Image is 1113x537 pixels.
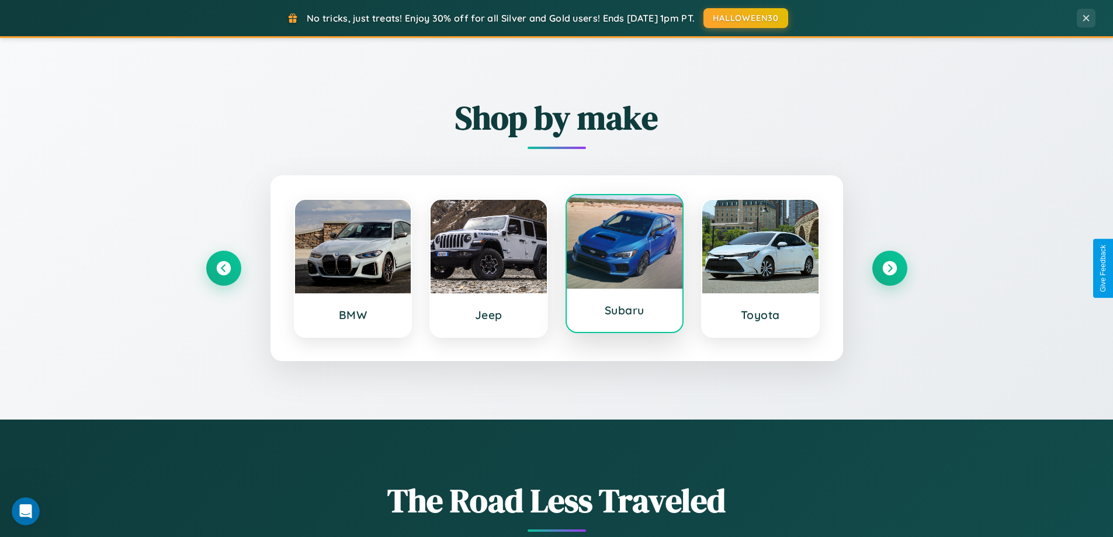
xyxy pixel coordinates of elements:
[442,308,535,322] h3: Jeep
[578,303,671,317] h3: Subaru
[714,308,807,322] h3: Toyota
[307,308,400,322] h3: BMW
[206,95,907,140] h2: Shop by make
[12,497,40,525] iframe: Intercom live chat
[307,12,695,24] span: No tricks, just treats! Enjoy 30% off for all Silver and Gold users! Ends [DATE] 1pm PT.
[206,478,907,523] h1: The Road Less Traveled
[1099,245,1107,292] div: Give Feedback
[703,8,788,28] button: HALLOWEEN30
